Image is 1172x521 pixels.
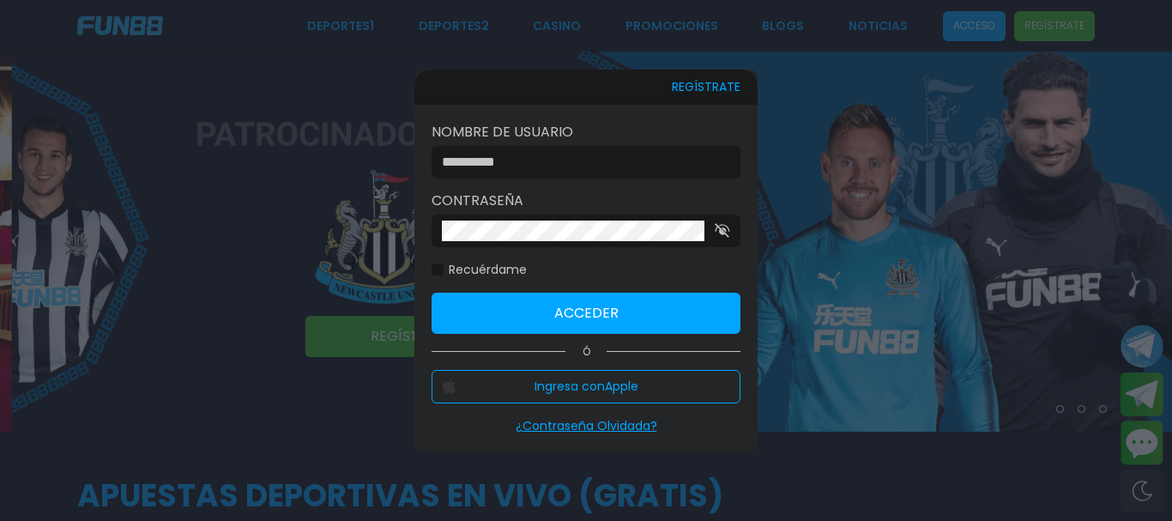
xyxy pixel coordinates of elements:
p: Ó [432,344,740,360]
button: Ingresa conApple [432,370,740,403]
label: Recuérdame [432,261,527,279]
label: Nombre de usuario [432,122,740,142]
button: REGÍSTRATE [672,70,740,105]
p: ¿Contraseña Olvidada? [432,417,740,435]
button: Acceder [432,293,740,334]
label: Contraseña [432,191,740,211]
